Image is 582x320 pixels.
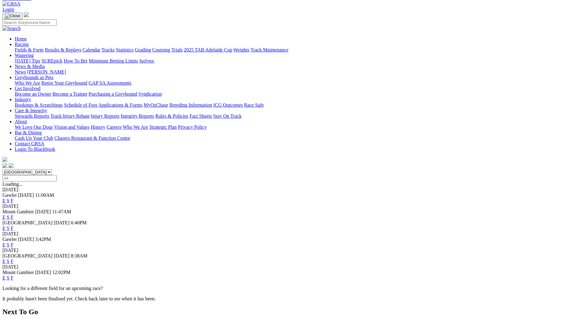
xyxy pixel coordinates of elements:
a: GAP SA Assessments [89,80,132,86]
a: F [11,226,13,231]
a: E [2,215,6,220]
a: Get Involved [15,86,40,91]
span: Loading... [2,181,22,187]
div: Wagering [15,58,580,64]
div: [DATE] [2,204,580,209]
a: 2025 TAB Adelaide Cup [184,47,232,52]
a: S [7,275,10,280]
a: Fact Sheets [190,113,212,119]
span: [GEOGRAPHIC_DATA] [2,253,52,258]
a: [PERSON_NAME] [27,69,66,74]
a: F [11,242,13,247]
a: Fields & Form [15,47,44,52]
a: Track Injury Rebate [50,113,90,119]
a: E [2,275,6,280]
img: Close [5,13,20,18]
span: [DATE] [35,270,51,275]
a: Care & Integrity [15,108,47,113]
input: Search [2,19,57,26]
a: E [2,226,6,231]
button: Toggle navigation [2,13,23,19]
a: Minimum Betting Limits [89,58,138,63]
div: [DATE] [2,248,580,253]
a: Syndication [138,91,162,97]
img: logo-grsa-white.png [24,12,29,17]
a: ICG Outcomes [213,102,243,108]
a: MyOzChase [144,102,168,108]
span: 6:40PM [71,220,87,225]
span: 8:38AM [71,253,87,258]
a: S [7,198,10,203]
span: [GEOGRAPHIC_DATA] [2,220,52,225]
span: 3:42PM [35,237,51,242]
div: About [15,124,580,130]
span: [DATE] [35,209,51,214]
div: Racing [15,47,580,53]
div: News & Media [15,69,580,75]
a: Track Maintenance [251,47,288,52]
span: Gawler [2,237,17,242]
a: Bar & Dining [15,130,42,135]
a: Strategic Plan [149,124,177,130]
a: Industry [15,97,31,102]
a: Who We Are [123,124,148,130]
a: S [7,242,10,247]
div: Greyhounds as Pets [15,80,580,86]
img: facebook.svg [2,163,7,168]
a: Purchasing a Greyhound [89,91,137,97]
a: We Love Our Dogs [15,124,53,130]
a: Stay On Track [213,113,241,119]
span: Gawler [2,192,17,198]
a: Privacy Policy [178,124,207,130]
a: Integrity Reports [121,113,154,119]
a: SUREpick [41,58,62,63]
a: Become a Trainer [52,91,87,97]
p: Looking for a different field for an upcoming race? [2,286,580,291]
a: Login To Blackbook [15,147,55,152]
input: Select date [2,175,57,181]
a: Login [2,7,14,12]
a: Tracks [102,47,115,52]
a: E [2,198,6,203]
a: Stewards Reports [15,113,49,119]
a: About [15,119,27,124]
a: Race Safe [244,102,264,108]
a: E [2,242,6,247]
a: Statistics [116,47,134,52]
a: Injury Reports [91,113,119,119]
a: Applications & Forms [98,102,142,108]
span: 11:00AM [35,192,54,198]
a: Racing [15,42,29,47]
h2: Next To Go [2,308,580,316]
a: Contact GRSA [15,141,44,146]
a: Who We Are [15,80,40,86]
a: Results & Replays [45,47,81,52]
a: Bookings & Scratchings [15,102,63,108]
a: History [91,124,105,130]
a: Breeding Information [169,102,212,108]
div: Industry [15,102,580,108]
img: Search [2,26,21,31]
a: Become an Owner [15,91,51,97]
a: How To Bet [64,58,88,63]
a: Trials [171,47,183,52]
a: Home [15,36,27,41]
a: S [7,259,10,264]
partial: It probably hasn't been finalised yet. Check back later to see when it has been. [2,296,156,301]
a: Wagering [15,53,34,58]
a: F [11,275,13,280]
span: [DATE] [18,237,34,242]
a: Chasers Restaurant & Function Centre [54,135,130,141]
div: Get Involved [15,91,580,97]
a: [DATE] Tips [15,58,40,63]
a: News [15,69,26,74]
div: Care & Integrity [15,113,580,119]
a: Vision and Values [54,124,89,130]
span: 11:47AM [52,209,71,214]
a: Coursing [152,47,170,52]
a: F [11,215,13,220]
a: Greyhounds as Pets [15,75,53,80]
a: F [11,198,13,203]
img: GRSA [2,1,21,7]
div: Bar & Dining [15,135,580,141]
